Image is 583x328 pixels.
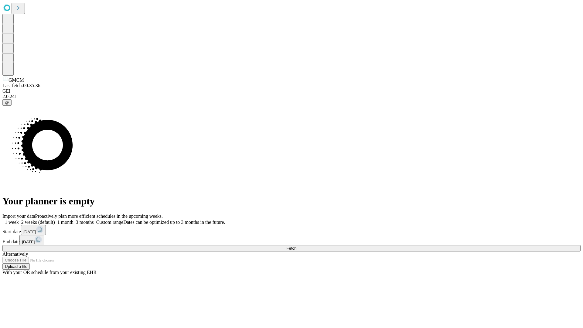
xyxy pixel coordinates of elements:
[22,240,35,244] span: [DATE]
[2,251,28,257] span: Alternatively
[2,83,40,88] span: Last fetch: 00:35:36
[76,220,94,225] span: 3 months
[2,88,581,94] div: GEI
[123,220,225,225] span: Dates can be optimized up to 3 months in the future.
[9,77,24,83] span: GMCM
[23,230,36,234] span: [DATE]
[2,196,581,207] h1: Your planner is empty
[2,94,581,99] div: 2.0.241
[2,225,581,235] div: Start date
[5,100,9,105] span: @
[35,214,163,219] span: Proactively plan more efficient schedules in the upcoming weeks.
[19,235,44,245] button: [DATE]
[96,220,123,225] span: Custom range
[5,220,19,225] span: 1 week
[2,235,581,245] div: End date
[2,99,12,106] button: @
[2,270,97,275] span: With your OR schedule from your existing EHR
[2,263,30,270] button: Upload a file
[21,225,46,235] button: [DATE]
[21,220,55,225] span: 2 weeks (default)
[2,214,35,219] span: Import your data
[286,246,296,251] span: Fetch
[57,220,73,225] span: 1 month
[2,245,581,251] button: Fetch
